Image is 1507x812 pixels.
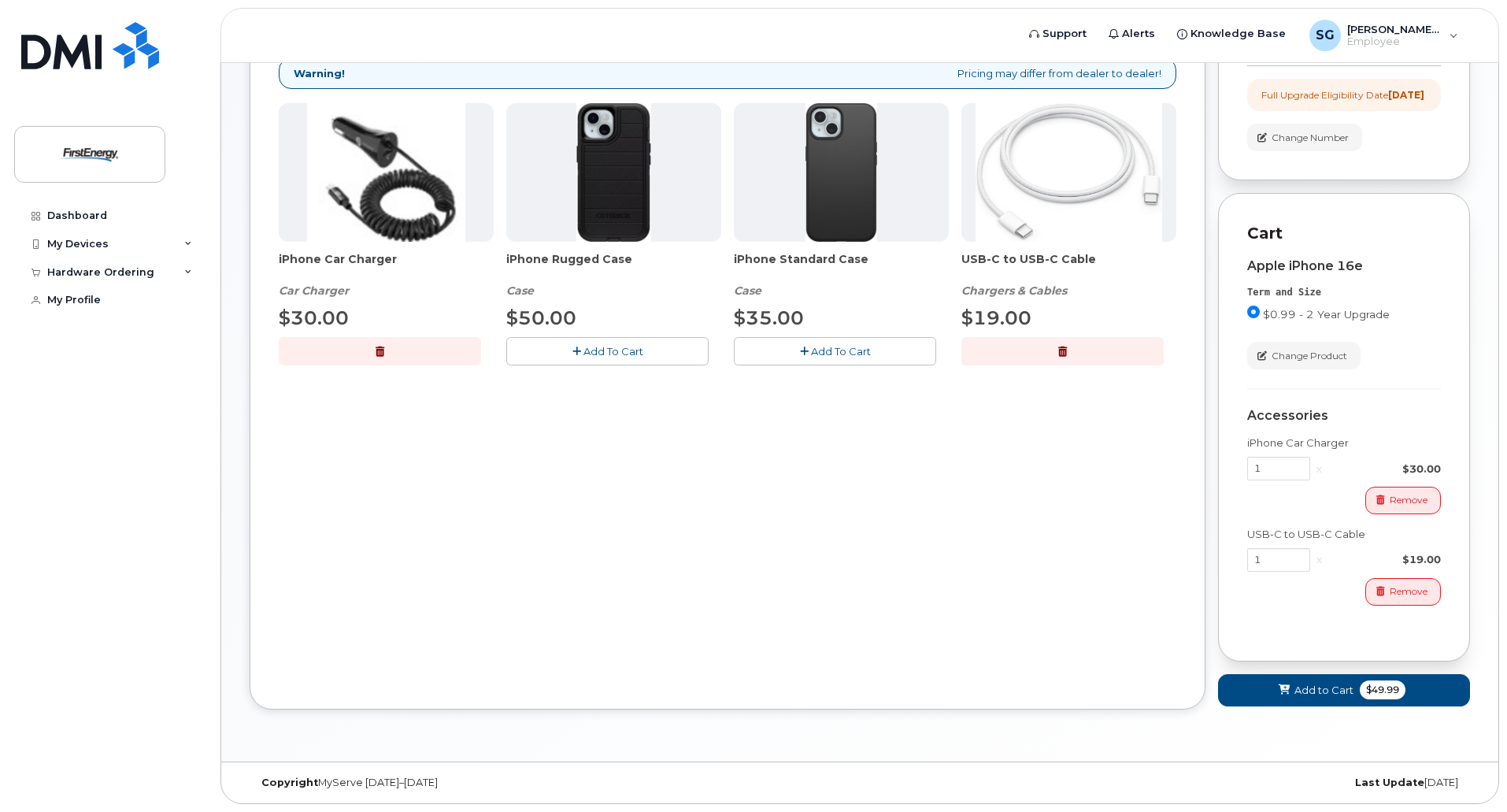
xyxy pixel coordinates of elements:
[1247,342,1361,369] button: Change Product
[279,57,1176,90] div: Pricing may differ from dealer to dealer!
[961,306,1031,329] span: $19.00
[1247,124,1362,151] button: Change Number
[1247,286,1441,299] div: Term and Size
[1388,89,1424,101] strong: [DATE]
[279,284,349,298] em: Car Charger
[1294,683,1353,698] span: Add to Cart
[250,777,657,789] div: MyServe [DATE]–[DATE]
[1365,578,1441,606] button: Remove
[1310,552,1328,567] div: x
[1122,26,1155,42] span: Alerts
[961,251,1176,283] span: USB-C to USB-C Cable
[1218,674,1470,706] button: Add to Cart $49.99
[1247,527,1441,542] div: USB-C to USB-C Cable
[734,251,949,283] span: iPhone Standard Case
[1298,20,1469,51] div: Smith, Gary (Network Engineering & Operations)
[1438,743,1495,800] iframe: Messenger Launcher
[1355,777,1424,788] strong: Last Update
[1247,306,1260,318] input: $0.99 - 2 Year Upgrade
[1310,462,1328,476] div: x
[506,251,721,283] span: iPhone Rugged Case
[279,251,494,283] span: iPhone Car Charger
[1098,18,1166,50] a: Alerts
[1390,584,1427,599] span: Remove
[1190,26,1286,42] span: Knowledge Base
[961,251,1176,298] div: USB-C to USB-C Cable
[1272,131,1349,145] span: Change Number
[1328,552,1441,567] div: $19.00
[1247,259,1441,273] div: Apple iPhone 16e
[583,345,643,358] span: Add To Cart
[506,284,534,298] em: Case
[1247,222,1441,245] p: Cart
[1063,777,1470,789] div: [DATE]
[261,777,318,788] strong: Copyright
[976,103,1162,242] img: USB-C.jpg
[307,103,465,242] img: iphonesecg.jpg
[734,284,761,298] em: Case
[1272,349,1347,363] span: Change Product
[1347,23,1442,35] span: [PERSON_NAME] (Network Engineering & Operations)
[1018,18,1098,50] a: Support
[734,251,949,298] div: iPhone Standard Case
[1261,88,1424,102] div: Full Upgrade Eligibility Date
[294,66,345,81] strong: Warning!
[1263,308,1390,321] span: $0.99 - 2 Year Upgrade
[279,251,494,298] div: iPhone Car Charger
[279,306,349,329] span: $30.00
[961,284,1067,298] em: Chargers & Cables
[1247,409,1441,423] div: Accessories
[506,337,709,365] button: Add To Cart
[1390,493,1427,507] span: Remove
[811,345,871,358] span: Add To Cart
[1316,26,1335,45] span: SG
[1166,18,1297,50] a: Knowledge Base
[805,103,877,242] img: Symmetry.jpg
[734,337,936,365] button: Add To Cart
[506,251,721,298] div: iPhone Rugged Case
[1328,462,1441,476] div: $30.00
[576,103,651,242] img: Defender.jpg
[506,306,576,329] span: $50.00
[734,306,804,329] span: $35.00
[1247,436,1441,450] div: iPhone Car Charger
[1347,35,1442,48] span: Employee
[1365,487,1441,514] button: Remove
[1360,680,1405,699] span: $49.99
[1042,26,1087,42] span: Support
